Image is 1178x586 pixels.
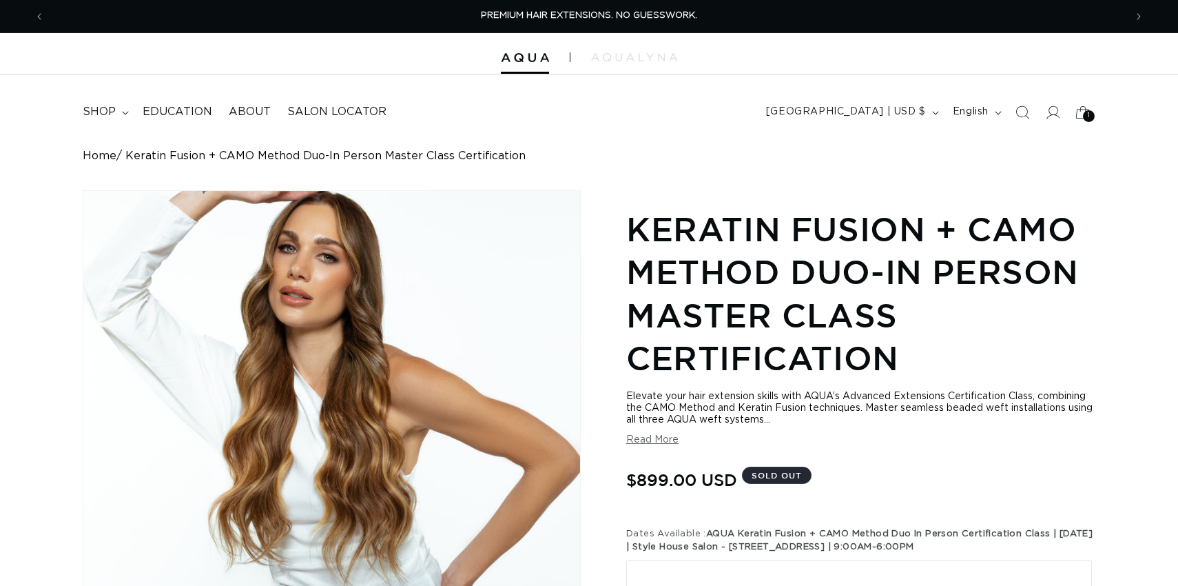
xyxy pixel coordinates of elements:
button: Read More [626,434,679,446]
span: PREMIUM HAIR EXTENSIONS. NO GUESSWORK. [481,11,697,20]
span: 1 [1088,110,1091,122]
a: Salon Locator [279,97,395,128]
span: Salon Locator [287,105,386,119]
h1: Keratin Fusion + CAMO Method Duo-In Person Master Class Certification [626,208,1095,380]
a: Education [134,97,220,128]
button: Next announcement [1124,3,1154,30]
a: About [220,97,279,128]
img: aqualyna.com [591,53,677,61]
span: Education [143,105,212,119]
span: Keratin Fusion + CAMO Method Duo-In Person Master Class Certification [125,150,526,163]
button: English [944,99,1007,125]
legend: Dates Available : [626,527,1095,554]
span: English [953,105,989,119]
button: [GEOGRAPHIC_DATA] | USD $ [758,99,944,125]
summary: shop [74,97,134,128]
span: shop [83,105,116,119]
span: Sold out [742,467,812,484]
span: About [229,105,271,119]
span: AQUA Keratin Fusion + CAMO Method Duo In Person Certification Class | [DATE] | Style House Salon ... [626,529,1093,552]
span: [GEOGRAPHIC_DATA] | USD $ [766,105,926,119]
span: $899.00 USD [626,467,737,493]
a: Home [83,150,116,163]
summary: Search [1007,97,1037,128]
button: Previous announcement [24,3,54,30]
nav: breadcrumbs [83,150,1095,163]
img: Aqua Hair Extensions [501,53,549,63]
div: Elevate your hair extension skills with AQUA’s Advanced Extensions Certification Class, combining... [626,391,1095,426]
